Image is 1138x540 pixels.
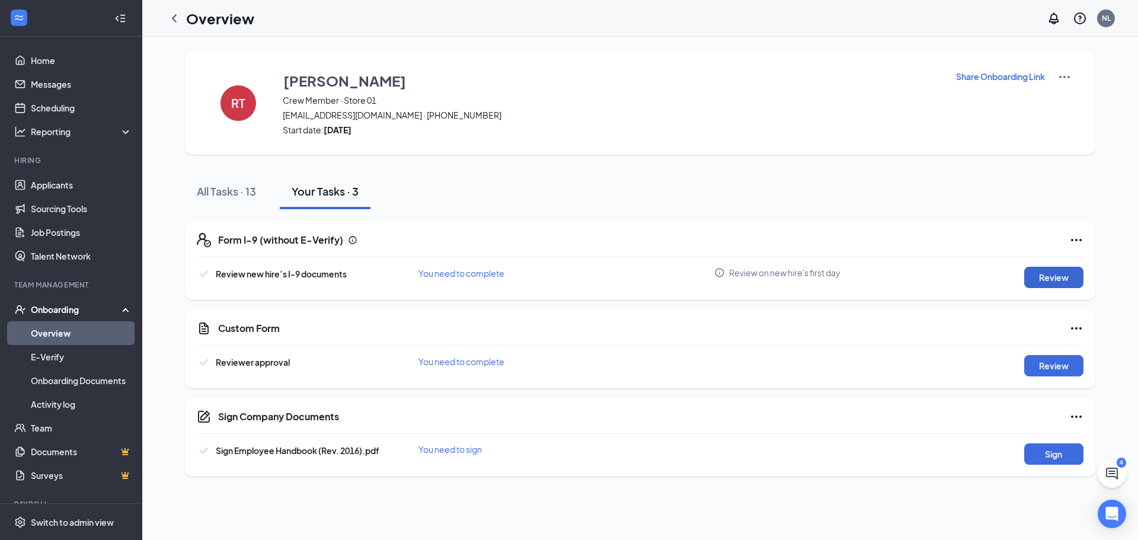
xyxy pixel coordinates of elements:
[31,392,132,416] a: Activity log
[1073,11,1087,25] svg: QuestionInfo
[1117,458,1126,468] div: 4
[418,443,714,455] div: You need to sign
[216,445,379,456] span: Sign Employee Handbook (Rev. 2016).pdf
[348,235,357,245] svg: Info
[31,197,132,221] a: Sourcing Tools
[197,184,256,199] div: All Tasks · 13
[1069,321,1083,335] svg: Ellipses
[729,267,840,279] span: Review on new hire's first day
[14,280,130,290] div: Team Management
[31,464,132,487] a: SurveysCrown
[283,109,941,121] span: [EMAIL_ADDRESS][DOMAIN_NAME] · [PHONE_NUMBER]
[209,70,268,136] button: RT
[1098,500,1126,528] div: Open Intercom Messenger
[283,124,941,136] span: Start date:
[1102,13,1111,23] div: NL
[14,303,26,315] svg: UserCheck
[31,173,132,197] a: Applicants
[31,221,132,244] a: Job Postings
[1047,11,1061,25] svg: Notifications
[956,71,1045,82] p: Share Onboarding Link
[31,126,133,138] div: Reporting
[167,11,181,25] svg: ChevronLeft
[197,233,211,247] svg: FormI9EVerifyIcon
[31,321,132,345] a: Overview
[31,416,132,440] a: Team
[1105,466,1119,481] svg: ChatActive
[197,410,211,424] svg: CompanyDocumentIcon
[283,70,941,91] button: [PERSON_NAME]
[114,12,126,24] svg: Collapse
[1024,355,1083,376] button: Review
[197,321,211,335] svg: CustomFormIcon
[14,126,26,138] svg: Analysis
[324,124,351,135] strong: [DATE]
[1069,410,1083,424] svg: Ellipses
[231,99,245,107] h4: RT
[197,355,211,369] svg: Checkmark
[14,499,130,509] div: Payroll
[31,345,132,369] a: E-Verify
[283,94,941,106] span: Crew Member · Store 01
[31,303,122,315] div: Onboarding
[1057,70,1072,84] img: More Actions
[292,184,359,199] div: Your Tasks · 3
[14,155,130,165] div: Hiring
[955,70,1046,83] button: Share Onboarding Link
[197,443,211,458] svg: Checkmark
[1024,443,1083,465] button: Sign
[31,440,132,464] a: DocumentsCrown
[218,410,339,423] h5: Sign Company Documents
[31,72,132,96] a: Messages
[1098,459,1126,488] button: ChatActive
[13,12,25,24] svg: WorkstreamLogo
[1069,233,1083,247] svg: Ellipses
[31,244,132,268] a: Talent Network
[31,49,132,72] a: Home
[31,369,132,392] a: Onboarding Documents
[283,71,406,91] h3: [PERSON_NAME]
[418,268,504,279] span: You need to complete
[418,356,504,367] span: You need to complete
[218,234,343,247] h5: Form I-9 (without E-Verify)
[218,322,280,335] h5: Custom Form
[216,269,347,279] span: Review new hire’s I-9 documents
[1024,267,1083,288] button: Review
[14,516,26,528] svg: Settings
[714,267,725,278] svg: Info
[186,8,254,28] h1: Overview
[197,267,211,281] svg: Checkmark
[31,96,132,120] a: Scheduling
[216,357,290,368] span: Reviewer approval
[31,516,114,528] div: Switch to admin view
